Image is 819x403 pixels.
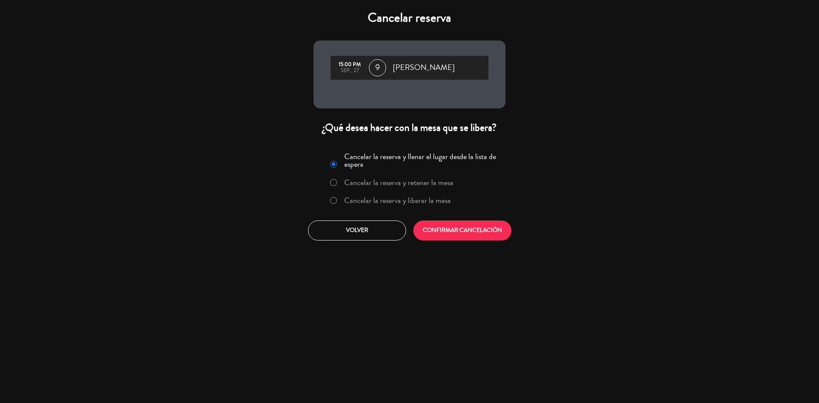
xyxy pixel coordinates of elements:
[413,220,511,241] button: CONFIRMAR CANCELACIÓN
[335,68,365,74] div: sep., 27
[314,121,505,134] div: ¿Qué desea hacer con la mesa que se libera?
[344,197,451,204] label: Cancelar la reserva y liberar la mesa
[344,179,453,186] label: Cancelar la reserva y retener la mesa
[393,61,455,74] span: [PERSON_NAME]
[335,62,365,68] div: 15:00 PM
[314,10,505,26] h4: Cancelar reserva
[344,153,500,168] label: Cancelar la reserva y llenar el lugar desde la lista de espera
[369,59,386,76] span: 9
[308,220,406,241] button: Volver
